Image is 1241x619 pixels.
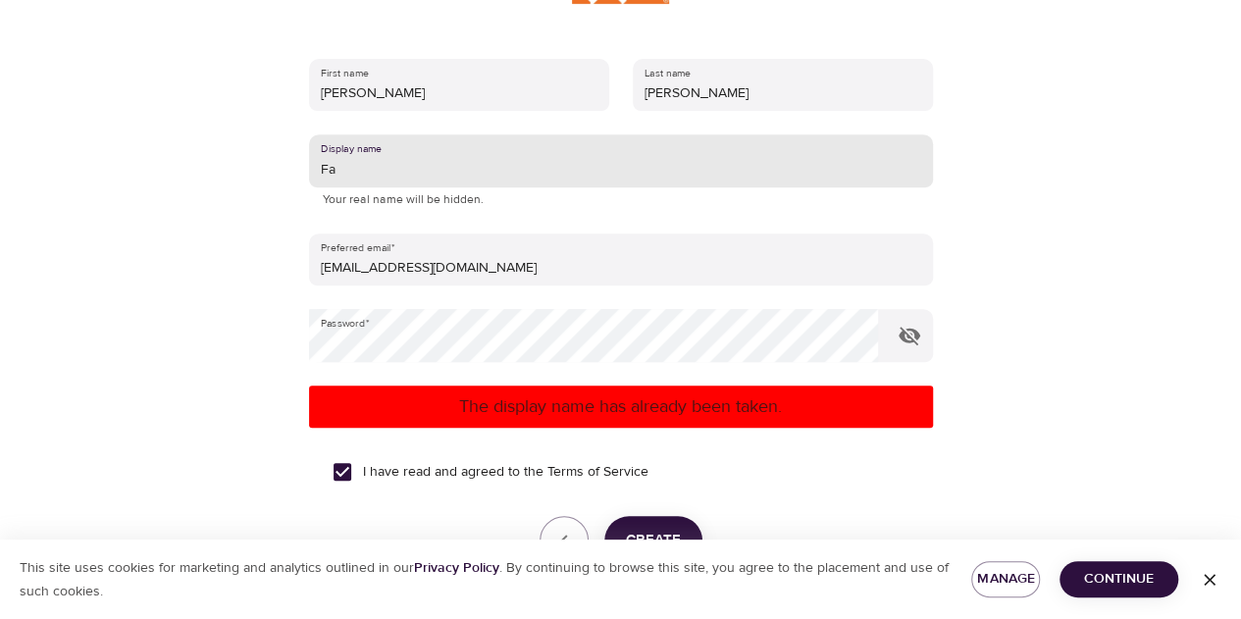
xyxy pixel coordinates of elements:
p: Your real name will be hidden. [323,190,919,210]
p: The display name has already been taken. [317,393,925,420]
button: Create [604,516,702,565]
span: Create [626,528,681,553]
a: Privacy Policy [414,559,499,577]
button: Manage [971,561,1040,597]
span: Manage [987,567,1024,592]
span: Continue [1075,567,1163,592]
button: Continue [1060,561,1178,597]
a: Terms of Service [547,462,648,483]
span: I have read and agreed to the [363,462,648,483]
